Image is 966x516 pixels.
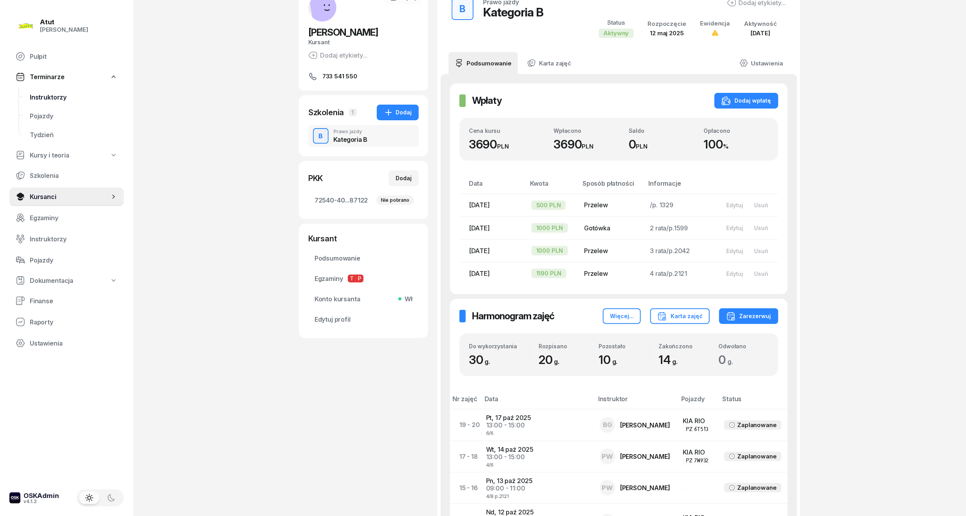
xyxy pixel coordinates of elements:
[449,52,518,74] a: Podsumowanie
[9,47,124,66] a: Pulpit
[629,127,694,134] div: Saldo
[722,96,771,105] div: Dodaj wpłatę
[554,137,619,151] div: 3690
[754,202,768,208] div: Usuń
[30,53,118,60] span: Pulpit
[24,88,124,107] a: Instruktorzy
[459,179,525,194] th: Data
[450,472,480,503] td: 15 - 16
[659,343,709,349] div: Zakończono
[308,27,378,38] span: [PERSON_NAME]
[525,179,578,194] th: Kwota
[30,73,64,81] span: Terminarze
[650,270,687,277] span: 4 rata/p.2121
[726,248,743,254] div: Edytuj
[24,107,124,125] a: Pojazdy
[450,395,480,409] th: Nr zajęć
[486,485,587,492] div: 09:00 - 11:00
[472,310,554,322] h2: Harmonogram zajęć
[657,311,703,321] div: Karta zajęć
[472,94,502,107] h2: Wpłaty
[584,247,637,255] div: Przelew
[24,125,124,144] a: Tydzień
[620,422,670,428] div: [PERSON_NAME]
[704,137,769,151] div: 100
[578,179,644,194] th: Sposób płatności
[602,485,613,491] span: PW
[650,224,688,232] span: 2 rata/p.1599
[683,449,712,456] div: KIA RIO
[30,235,118,243] span: Instruktorzy
[612,358,618,366] small: g.
[532,246,568,255] div: 1000 PLN
[30,172,118,179] span: Szkolenia
[402,295,412,303] span: Wł
[719,308,778,324] button: Zarezerwuj
[749,244,774,257] button: Usuń
[486,492,587,499] div: 4/8 p.2121
[469,270,490,277] span: [DATE]
[610,311,634,321] div: Więcej...
[738,484,777,491] div: Zaplanowane
[480,441,593,472] td: Wt, 14 paź 2025
[9,272,124,289] a: Dokumentacja
[30,214,118,222] span: Egzaminy
[754,270,768,277] div: Usuń
[348,275,356,282] span: T
[30,193,110,201] span: Kursanci
[308,107,344,118] div: Szkolenia
[636,143,648,150] small: PLN
[749,221,774,234] button: Usuń
[308,51,367,60] button: Dodaj etykiety...
[30,257,118,264] span: Pojazdy
[584,225,637,232] div: Gotówka
[486,429,587,436] div: 6/6
[389,170,419,186] button: Dodaj
[728,358,733,366] small: g.
[24,499,59,504] div: v4.1.2
[30,340,118,347] span: Ustawienia
[718,395,788,409] th: Status
[9,187,124,206] a: Kursanci
[30,297,118,305] span: Finanse
[644,179,715,194] th: Informacje
[715,93,778,109] button: Dodaj wpłatę
[683,417,712,425] div: KIA RIO
[469,224,490,232] span: [DATE]
[30,319,118,326] span: Raporty
[599,19,634,26] div: Status
[30,277,73,284] span: Dokumentacja
[40,26,88,33] div: [PERSON_NAME]
[582,143,594,150] small: PLN
[754,225,768,231] div: Usuń
[485,358,490,366] small: g.
[9,492,20,503] img: logo-xs-dark@2x.png
[480,395,593,409] th: Data
[584,201,637,209] div: Przelew
[532,201,566,210] div: 500 PLN
[554,358,560,366] small: g.
[733,52,789,74] a: Ustawienia
[9,68,124,85] a: Terminarze
[650,308,710,324] button: Karta zajęć
[721,244,749,257] button: Edytuj
[721,221,749,234] button: Edytuj
[480,472,593,503] td: Pn, 13 paź 2025
[719,343,769,349] div: Odwołano
[377,105,419,120] button: Dodaj
[521,52,577,74] a: Karta zajęć
[308,125,419,147] button: BPrawo jazdyKategoria B
[450,409,480,441] td: 19 - 20
[686,457,709,463] div: PZ 7W932
[349,109,357,116] span: 1
[486,453,587,461] div: 13:00 - 15:00
[726,270,743,277] div: Edytuj
[308,233,419,244] div: Kursant
[356,275,364,282] span: P
[721,199,749,212] button: Edytuj
[659,353,682,367] span: 14
[469,247,490,255] span: [DATE]
[532,269,566,278] div: 1190 PLN
[744,20,777,27] div: Aktywność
